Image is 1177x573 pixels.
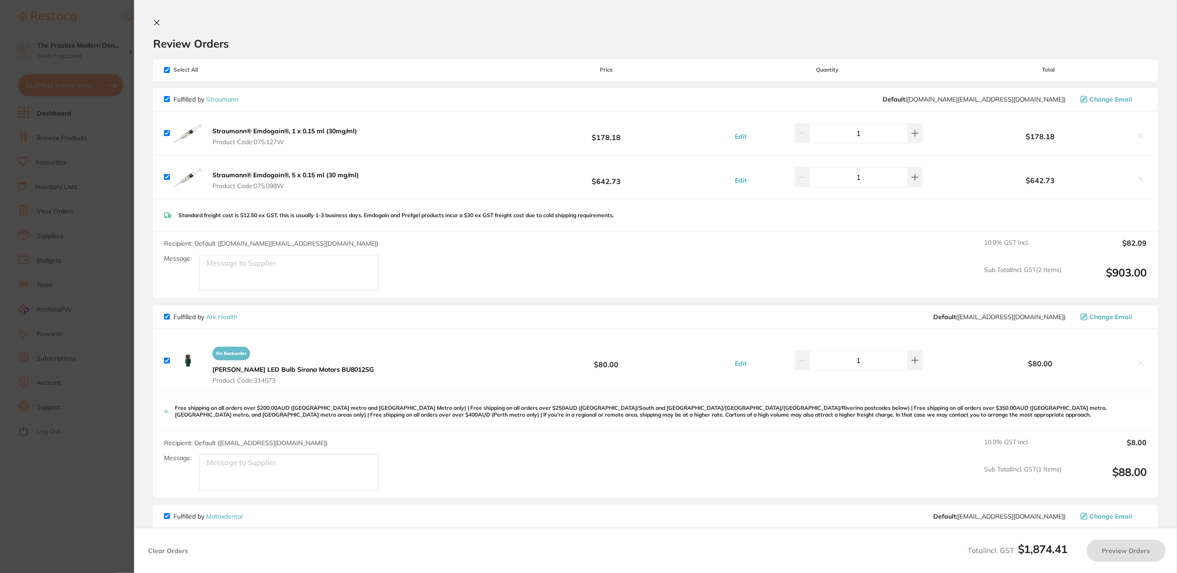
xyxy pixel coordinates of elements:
b: [PERSON_NAME] LED Bulb Sirona Motors BU8012SG [212,365,374,374]
span: Price [508,67,705,73]
output: $82.09 [1069,239,1147,259]
p: Fulfilled by [174,96,238,103]
b: $80.00 [950,359,1131,368]
a: Ark Health [206,313,237,321]
span: Product Code: 075.127W [212,138,357,146]
button: Change Email [1078,313,1147,321]
b: Default [933,512,956,520]
b: Straumann® Emdogain®, 1 x 0.15 ml (30mg/ml) [212,127,357,135]
button: Change Email [1078,512,1147,520]
span: Total [950,67,1147,73]
label: Message: [164,454,192,462]
b: $642.73 [508,169,705,185]
p: Free shipping on all orders over $200.00AUD ([GEOGRAPHIC_DATA] metro and [GEOGRAPHIC_DATA] Metro ... [175,405,1147,418]
button: On Backorder[PERSON_NAME] LED Bulb Sirona Motors BU8012SG Product Code:314573 [210,343,376,384]
b: $642.73 [950,176,1131,185]
span: Recipient: Default ( [DOMAIN_NAME][EMAIL_ADDRESS][DOMAIN_NAME] ) [164,239,378,248]
p: Standard freight cost is $12.50 ex GST, this is usually 1-3 business days. Emdogain and Prefgel p... [178,212,614,219]
span: Total Incl. GST [968,546,1068,555]
b: $178.18 [508,125,705,141]
b: $178.18 [950,132,1131,141]
p: Fulfilled by [174,513,242,520]
span: Change Email [1090,313,1133,320]
span: Recipient: Default ( [EMAIL_ADDRESS][DOMAIN_NAME] ) [164,439,328,447]
button: Straumann® Emdogain®, 1 x 0.15 ml (30mg/ml) Product Code:075.127W [210,127,360,146]
button: Edit [733,176,750,185]
button: Clear Orders [145,540,191,562]
output: $8.00 [1069,438,1147,458]
span: Change Email [1090,96,1133,103]
span: customerservice.au@straumann.com [883,96,1066,103]
img: cjR2b3Rnbg [174,163,203,192]
span: sales@matrixdental.com.au [933,513,1066,520]
label: Message: [164,255,192,262]
button: Preview Orders [1087,540,1166,562]
span: Quantity [705,67,951,73]
span: Sub Total Incl. GST ( 2 Items) [984,266,1062,291]
span: Select All [164,67,255,73]
h2: Review Orders [153,37,1158,50]
button: Edit [733,359,750,368]
p: Fulfilled by [174,313,237,320]
b: Default [883,95,905,103]
span: 10.0 % GST Incl. [984,239,1062,259]
img: Y2RvdjJqcg [174,346,203,375]
b: $1,874.41 [1018,542,1068,556]
span: Sub Total Incl. GST ( 1 Items) [984,466,1062,490]
a: Matrixdental [206,512,242,520]
output: $903.00 [1069,266,1147,291]
span: cch@arkhealth.com.au [933,313,1066,320]
img: aW41MTdxYQ [174,119,203,148]
span: 10.0 % GST Incl. [984,438,1062,458]
span: Product Code: 314573 [212,377,374,384]
button: Straumann® Emdogain®, 5 x 0.15 ml (30 mg/ml) Product Code:075.098W [210,171,362,190]
button: Edit [733,132,750,141]
span: Change Email [1090,513,1133,520]
span: Product Code: 075.098W [212,182,359,189]
b: Default [933,313,956,321]
span: On Backorder [212,347,250,360]
button: Change Email [1078,95,1147,103]
b: Straumann® Emdogain®, 5 x 0.15 ml (30 mg/ml) [212,171,359,179]
b: $80.00 [508,352,705,369]
output: $88.00 [1069,466,1147,490]
a: Straumann [206,95,238,103]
